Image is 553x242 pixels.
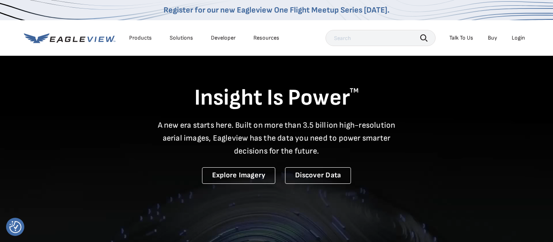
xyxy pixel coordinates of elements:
[9,221,21,233] button: Consent Preferences
[153,119,400,158] p: A new era starts here. Built on more than 3.5 billion high-resolution aerial images, Eagleview ha...
[129,34,152,42] div: Products
[512,34,525,42] div: Login
[202,167,276,184] a: Explore Imagery
[449,34,473,42] div: Talk To Us
[350,87,359,95] sup: TM
[253,34,279,42] div: Resources
[164,5,389,15] a: Register for our new Eagleview One Flight Meetup Series [DATE].
[24,84,529,112] h1: Insight Is Power
[9,221,21,233] img: Revisit consent button
[285,167,351,184] a: Discover Data
[211,34,236,42] a: Developer
[488,34,497,42] a: Buy
[170,34,193,42] div: Solutions
[325,30,436,46] input: Search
